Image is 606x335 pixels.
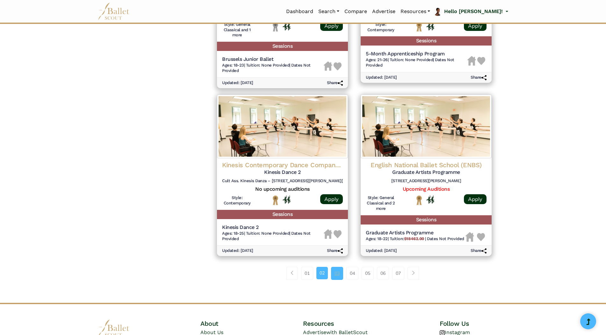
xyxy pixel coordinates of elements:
h6: Updated: [DATE] [222,80,253,86]
span: Tuition: None Provided [246,63,289,68]
a: 06 [377,267,389,280]
h5: Graduate Artists Programme [366,169,487,176]
h6: Share [327,80,343,86]
span: Dates Not Provided [222,63,311,73]
h6: Style: General Classical and 2 more [366,195,396,211]
img: Heart [334,230,342,238]
h6: | | [222,63,324,74]
h5: Sessions [361,215,492,225]
h6: | | [222,231,324,242]
a: 07 [392,267,404,280]
p: Hello [PERSON_NAME]! [444,7,503,16]
h5: Graduate Artists Programme [366,230,464,236]
span: Ages: 18-23 [222,63,244,68]
span: Ages: 18-22 [366,236,388,241]
span: Tuition: None Provided [390,57,433,62]
img: National [271,195,279,205]
a: Compare [342,5,370,18]
img: Housing Unavailable [324,229,332,239]
h6: Style: General Classical and 1 more [222,22,252,38]
a: 02 [316,267,328,279]
h6: Style: Contemporary [222,195,252,206]
h6: Updated: [DATE] [366,248,397,253]
a: 03 [331,267,343,280]
span: Dates Not Provided [427,236,464,241]
a: Apply [320,194,343,204]
img: Local [271,22,279,32]
h5: Sessions [217,210,348,219]
a: Advertise [370,5,398,18]
img: Housing Unavailable [465,232,474,242]
img: In Person [426,22,434,31]
h6: Updated: [DATE] [366,75,397,80]
h6: Share [327,248,343,253]
span: Ages: 18-25 [222,231,244,236]
span: Dates Not Provided [222,231,311,241]
a: Search [316,5,342,18]
a: Resources [398,5,433,18]
h5: Sessions [361,36,492,46]
img: In Person [283,196,291,204]
a: Apply [464,21,487,31]
h6: | | [366,57,467,68]
h6: | | [366,236,464,242]
img: Logo [217,95,348,158]
h6: Updated: [DATE] [222,248,253,253]
h6: Style: Contemporary [366,22,396,33]
h5: Kinesis Dance 2 [222,169,343,176]
a: Upcoming Auditions [403,186,450,192]
h6: Share [471,75,487,80]
h5: Sessions [217,42,348,51]
a: Apply [464,194,487,204]
a: 04 [346,267,358,280]
img: Logo [361,95,492,158]
nav: Page navigation example [286,267,422,280]
a: 01 [301,267,313,280]
h4: English National Ballet School (ENBS) [366,161,487,169]
img: Housing Unavailable [467,56,476,66]
h4: Resources [303,319,406,328]
img: National [415,195,423,205]
h4: About [200,319,269,328]
b: $18462.00 [404,236,424,241]
h6: Share [471,248,487,253]
span: Tuition: None Provided [246,231,289,236]
h4: Kinesis Contemporary Dance Company (KCDC) [222,161,343,169]
a: 05 [362,267,374,280]
img: Heart [334,62,342,70]
span: Tuition: [390,236,425,241]
img: Heart [477,233,485,241]
span: Ages: 21-26 [366,57,388,62]
h6: [STREET_ADDRESS][PERSON_NAME] [366,178,487,184]
h6: Cult Ass. Kinesis Danza – [STREET_ADDRESS][PERSON_NAME][PERSON_NAME] [222,178,343,184]
img: In Person [426,196,434,204]
h5: No upcoming auditions [222,186,343,193]
h5: Kinesis Dance 2 [222,224,324,231]
img: profile picture [433,7,442,18]
a: Dashboard [284,5,316,18]
a: profile picture Hello [PERSON_NAME]! [433,6,508,17]
img: Heart [477,57,485,65]
h4: Follow Us [440,319,508,328]
h5: 5-Month Apprenticeship Program [366,51,467,57]
h5: Brussels Junior Ballet [222,56,324,63]
img: Housing Unavailable [324,61,332,71]
a: Apply [320,21,343,31]
img: National [415,22,423,32]
img: In Person [283,22,291,31]
span: Dates Not Provided [366,57,454,68]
